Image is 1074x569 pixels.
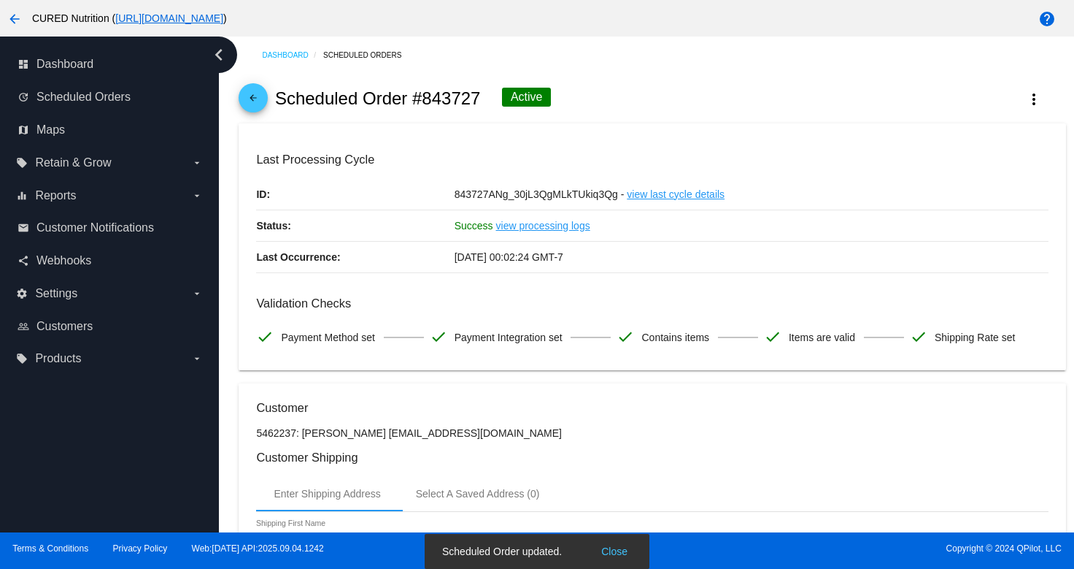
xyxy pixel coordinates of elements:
[16,353,28,364] i: local_offer
[1025,91,1043,108] mat-icon: more_vert
[641,322,709,353] span: Contains items
[627,179,725,210] a: view last cycle details
[256,401,1048,415] h3: Customer
[275,88,481,109] h2: Scheduled Order #843727
[18,124,29,136] i: map
[18,85,203,109] a: update Scheduled Orders
[502,88,552,107] div: Active
[764,328,781,345] mat-icon: check
[256,451,1048,465] h3: Customer Shipping
[18,58,29,70] i: dashboard
[789,322,855,353] span: Items are valid
[113,543,168,554] a: Privacy Policy
[18,118,203,142] a: map Maps
[18,222,29,234] i: email
[36,254,91,267] span: Webhooks
[18,91,29,103] i: update
[617,328,634,345] mat-icon: check
[244,93,262,110] mat-icon: arrow_back
[496,210,590,241] a: view processing logs
[18,216,203,240] a: email Customer Notifications
[455,220,493,232] span: Success
[455,251,563,263] span: [DATE] 00:02:24 GMT-7
[35,352,81,365] span: Products
[192,543,324,554] a: Web:[DATE] API:2025.09.04.1242
[36,320,93,333] span: Customers
[36,123,65,137] span: Maps
[256,153,1048,167] h3: Last Processing Cycle
[115,12,223,24] a: [URL][DOMAIN_NAME]
[18,53,203,76] a: dashboard Dashboard
[416,488,540,500] div: Select A Saved Address (0)
[16,288,28,299] i: settings
[35,287,77,300] span: Settings
[455,322,563,353] span: Payment Integration set
[16,190,28,202] i: equalizer
[35,189,76,202] span: Reports
[935,322,1016,353] span: Shipping Rate set
[256,427,1048,439] p: 5462237: [PERSON_NAME] [EMAIL_ADDRESS][DOMAIN_NAME]
[18,315,203,338] a: people_outline Customers
[256,210,454,241] p: Status:
[549,543,1062,554] span: Copyright © 2024 QPilot, LLC
[256,532,387,544] input: Shipping First Name
[36,221,154,234] span: Customer Notifications
[191,353,203,364] i: arrow_drop_down
[191,190,203,202] i: arrow_drop_down
[597,544,632,559] button: Close
[35,156,111,169] span: Retain & Grow
[430,328,447,345] mat-icon: check
[1038,10,1056,28] mat-icon: help
[442,544,632,559] simple-snack-bar: Scheduled Order updated.
[323,44,414,66] a: Scheduled Orders
[274,488,380,500] div: Enter Shipping Address
[12,543,88,554] a: Terms & Conditions
[36,91,131,104] span: Scheduled Orders
[281,322,374,353] span: Payment Method set
[256,179,454,210] p: ID:
[256,328,274,345] mat-icon: check
[207,43,231,66] i: chevron_left
[191,157,203,169] i: arrow_drop_down
[6,10,23,28] mat-icon: arrow_back
[455,188,625,200] span: 843727ANg_30jL3QgMLkTUkiq3Qg -
[262,44,323,66] a: Dashboard
[256,242,454,272] p: Last Occurrence:
[256,297,1048,310] h3: Validation Checks
[16,157,28,169] i: local_offer
[18,249,203,272] a: share Webhooks
[36,58,93,71] span: Dashboard
[18,321,29,332] i: people_outline
[191,288,203,299] i: arrow_drop_down
[32,12,227,24] span: CURED Nutrition ( )
[18,255,29,267] i: share
[910,328,927,345] mat-icon: check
